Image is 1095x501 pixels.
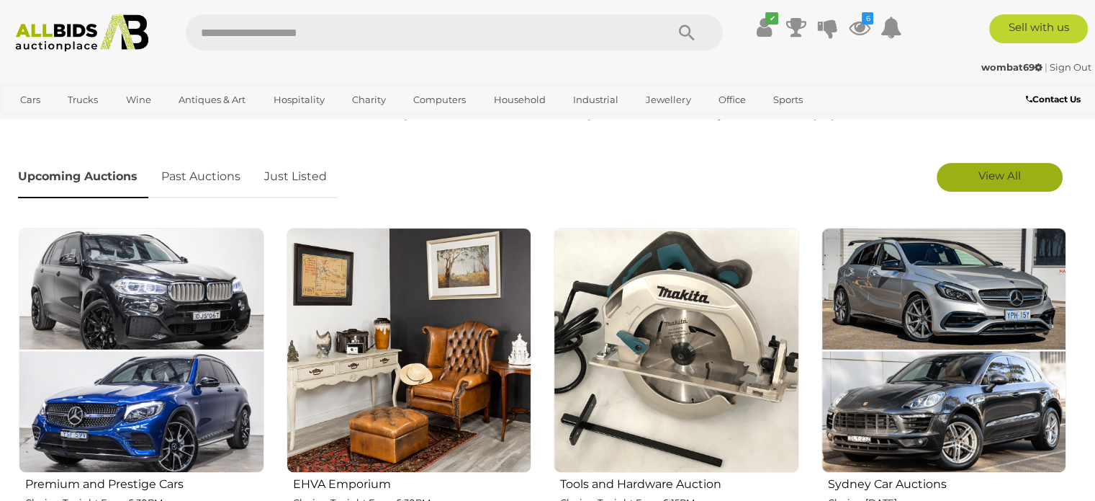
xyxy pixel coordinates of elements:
[828,474,1067,491] h2: Sydney Car Auctions
[1026,92,1084,107] a: Contact Us
[848,14,870,40] a: 6
[11,112,132,136] a: [GEOGRAPHIC_DATA]
[653,109,675,120] strong: Cars
[253,156,338,198] a: Just Listed
[169,88,255,112] a: Antiques & Art
[651,14,723,50] button: Search
[11,88,50,112] a: Cars
[636,88,700,112] a: Jewellery
[485,88,555,112] a: Household
[8,14,156,52] img: Allbids.com.au
[742,109,768,120] strong: Wine
[989,14,1088,43] a: Sell with us
[117,88,161,112] a: Wine
[981,61,1042,73] strong: wombat69
[554,228,799,474] img: Tools and Hardware Auction
[709,88,755,112] a: Office
[937,163,1063,192] a: View All
[753,14,775,40] a: ✔
[560,474,799,491] h2: Tools and Hardware Auction
[18,156,148,198] a: Upcoming Auctions
[287,228,532,474] img: EHVA Emporium
[1026,94,1081,105] b: Contact Us
[564,88,628,112] a: Industrial
[765,12,778,25] i: ✔
[862,12,873,25] i: 6
[293,474,532,491] h2: EHVA Emporium
[978,169,1021,182] span: View All
[764,88,812,112] a: Sports
[981,61,1045,73] a: wombat69
[677,109,724,120] strong: Jewellery
[343,88,395,112] a: Charity
[19,228,264,474] img: Premium and Prestige Cars
[404,88,475,112] a: Computers
[264,88,334,112] a: Hospitality
[25,474,264,491] h2: Premium and Prestige Cars
[1050,61,1091,73] a: Sign Out
[821,228,1067,474] img: Sydney Car Auctions
[150,156,251,198] a: Past Auctions
[58,88,107,112] a: Trucks
[1045,61,1047,73] span: |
